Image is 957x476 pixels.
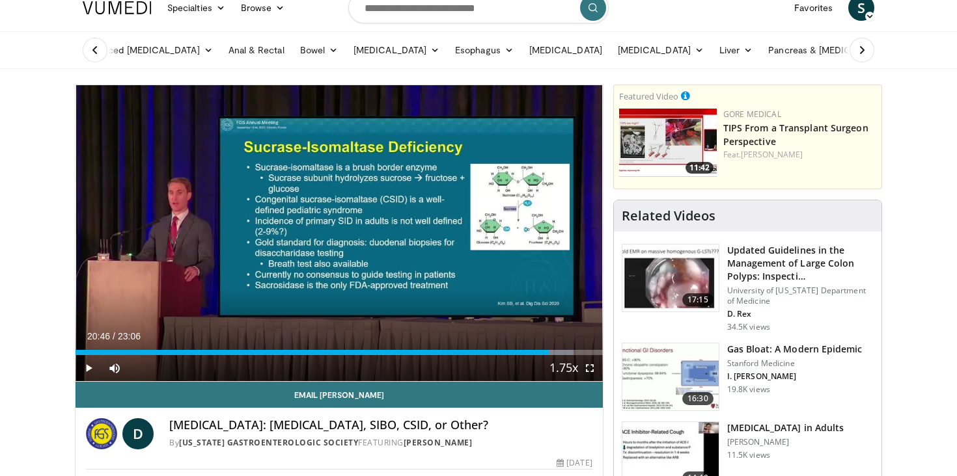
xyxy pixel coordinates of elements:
span: 16:30 [682,392,714,405]
a: [PERSON_NAME] [404,437,473,448]
div: Progress Bar [76,350,603,355]
p: 11.5K views [727,450,770,460]
p: [PERSON_NAME] [727,437,844,447]
video-js: Video Player [76,85,603,382]
a: 17:15 Updated Guidelines in the Management of Large Colon Polyps: Inspecti… University of [US_STA... [622,244,874,332]
a: [MEDICAL_DATA] [346,37,447,63]
h4: [MEDICAL_DATA]: [MEDICAL_DATA], SIBO, CSID, or Other? [169,418,592,432]
small: Featured Video [619,90,678,102]
button: Fullscreen [577,355,603,381]
a: Bowel [292,37,346,63]
img: 4003d3dc-4d84-4588-a4af-bb6b84f49ae6.150x105_q85_crop-smart_upscale.jpg [619,109,717,177]
a: Esophagus [447,37,521,63]
div: Feat. [723,149,876,161]
h3: [MEDICAL_DATA] in Adults [727,421,844,434]
button: Playback Rate [551,355,577,381]
p: 19.8K views [727,384,770,395]
a: Advanced [MEDICAL_DATA] [75,37,221,63]
a: D [122,418,154,449]
a: 16:30 Gas Bloat: A Modern Epidemic Stanford Medicine I. [PERSON_NAME] 19.8K views [622,343,874,412]
a: Pancreas & [MEDICAL_DATA] [760,37,913,63]
h4: Related Videos [622,208,715,224]
a: Anal & Rectal [221,37,292,63]
a: TIPS From a Transplant Surgeon Perspective [723,122,868,148]
a: Email [PERSON_NAME] [76,382,603,408]
img: dfcfcb0d-b871-4e1a-9f0c-9f64970f7dd8.150x105_q85_crop-smart_upscale.jpg [622,245,719,312]
img: Florida Gastroenterologic Society [86,418,117,449]
a: 11:42 [619,109,717,177]
span: / [113,331,115,341]
a: [PERSON_NAME] [741,149,803,160]
p: 34.5K views [727,322,770,332]
h3: Gas Bloat: A Modern Epidemic [727,343,863,356]
p: I. [PERSON_NAME] [727,371,863,382]
img: 480ec31d-e3c1-475b-8289-0a0659db689a.150x105_q85_crop-smart_upscale.jpg [622,343,719,411]
a: [MEDICAL_DATA] [610,37,712,63]
a: Gore Medical [723,109,781,120]
span: 23:06 [118,331,141,341]
p: D. Rex [727,309,874,319]
div: By FEATURING [169,437,592,449]
a: [MEDICAL_DATA] [521,37,610,63]
button: Play [76,355,102,381]
button: Mute [102,355,128,381]
h3: Updated Guidelines in the Management of Large Colon Polyps: Inspecti… [727,244,874,283]
div: [DATE] [557,457,592,469]
span: 17:15 [682,293,714,306]
span: 11:42 [686,162,714,174]
a: Liver [712,37,760,63]
span: 20:46 [87,331,110,341]
p: University of [US_STATE] Department of Medicine [727,285,874,306]
img: VuMedi Logo [83,1,152,14]
a: [US_STATE] Gastroenterologic Society [179,437,358,448]
p: Stanford Medicine [727,358,863,369]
